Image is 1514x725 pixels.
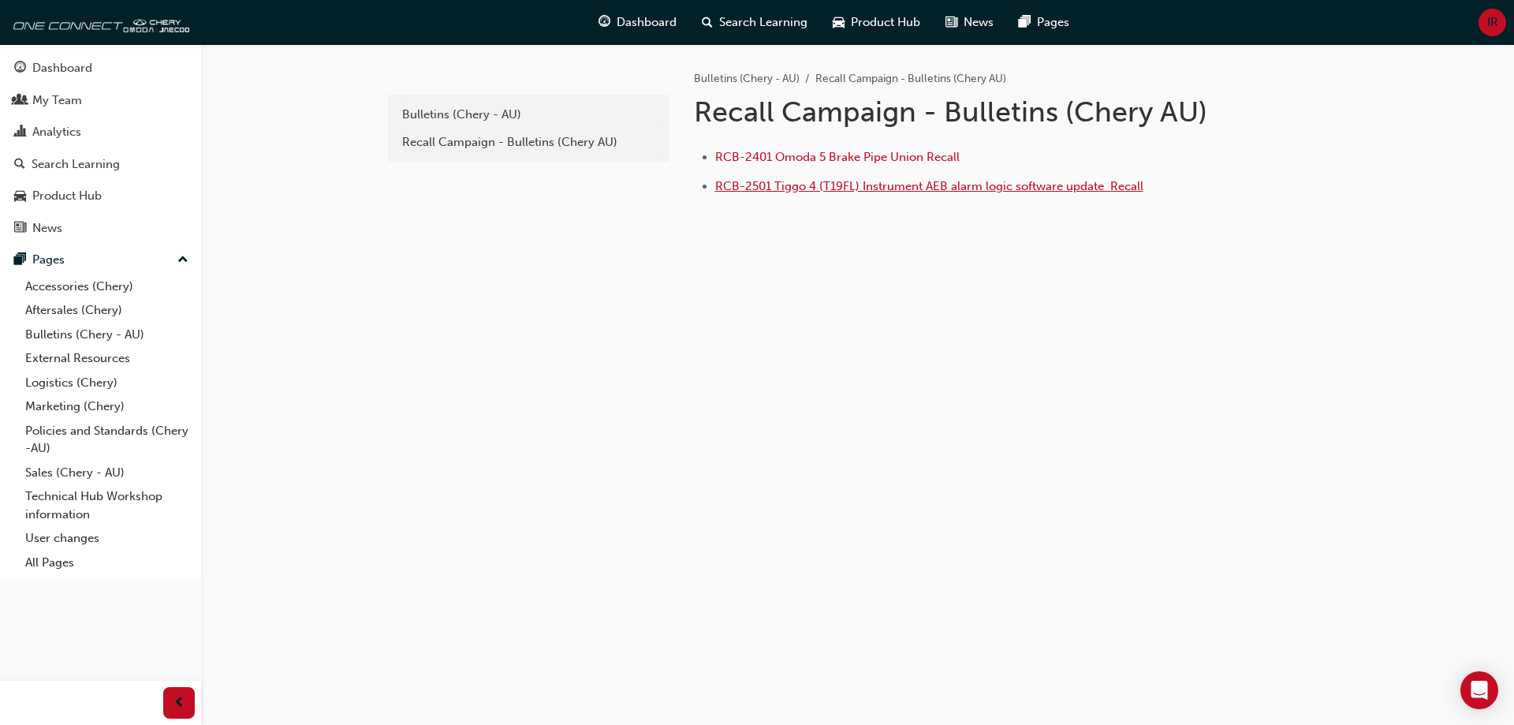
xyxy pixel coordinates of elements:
div: Analytics [32,123,81,141]
a: News [6,214,195,243]
a: All Pages [19,551,195,575]
span: pages-icon [14,253,26,267]
a: Recall Campaign - Bulletins (Chery AU) [394,129,662,156]
a: Aftersales (Chery) [19,298,195,323]
span: up-icon [177,250,188,271]
h1: Recall Campaign - Bulletins (Chery AU) [694,95,1211,129]
a: Policies and Standards (Chery -AU) [19,419,195,461]
a: pages-iconPages [1006,6,1082,39]
div: News [32,219,62,237]
button: IR [1479,9,1506,36]
a: External Resources [19,346,195,371]
span: people-icon [14,94,26,108]
span: News [964,13,994,32]
span: car-icon [833,13,845,32]
a: Bulletins (Chery - AU) [694,72,800,85]
a: Sales (Chery - AU) [19,461,195,485]
a: guage-iconDashboard [586,6,689,39]
a: car-iconProduct Hub [820,6,933,39]
a: RCB-2401 Omoda 5 Brake Pipe Union Recall [715,150,960,164]
div: My Team [32,92,82,110]
a: RCB-2501 Tiggo 4 (T19FL) Instrument AEB alarm logic software update Recall [715,179,1143,193]
div: Dashboard [32,59,92,77]
button: Pages [6,245,195,275]
button: DashboardMy TeamAnalyticsSearch LearningProduct HubNews [6,50,195,245]
a: Search Learning [6,150,195,179]
span: Search Learning [719,13,807,32]
div: Recall Campaign - Bulletins (Chery AU) [402,133,654,151]
span: news-icon [945,13,957,32]
div: Open Intercom Messenger [1460,671,1498,709]
a: Technical Hub Workshop information [19,484,195,526]
a: Dashboard [6,54,195,83]
div: Product Hub [32,187,102,205]
span: chart-icon [14,125,26,140]
span: Pages [1037,13,1069,32]
span: IR [1487,13,1498,32]
a: Bulletins (Chery - AU) [394,101,662,129]
span: pages-icon [1019,13,1031,32]
a: User changes [19,526,195,551]
a: Product Hub [6,181,195,211]
span: Dashboard [617,13,677,32]
a: Analytics [6,118,195,147]
div: Bulletins (Chery - AU) [402,106,654,124]
span: car-icon [14,189,26,204]
span: guage-icon [14,62,26,76]
div: Search Learning [32,155,120,174]
span: search-icon [14,158,25,172]
span: Product Hub [851,13,920,32]
span: prev-icon [173,693,185,713]
span: RCB-2501 Tiggo 4 (T19FL) Instrument AEB alarm logic software update ﻿ Recall [715,179,1143,193]
div: Pages [32,251,65,269]
a: Marketing (Chery) [19,394,195,419]
a: Logistics (Chery) [19,371,195,395]
a: news-iconNews [933,6,1006,39]
img: oneconnect [8,6,189,38]
a: search-iconSearch Learning [689,6,820,39]
span: news-icon [14,222,26,236]
a: My Team [6,86,195,115]
li: Recall Campaign - Bulletins (Chery AU) [815,70,1006,88]
a: Bulletins (Chery - AU) [19,323,195,347]
span: search-icon [702,13,713,32]
span: guage-icon [599,13,610,32]
a: Accessories (Chery) [19,275,195,299]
